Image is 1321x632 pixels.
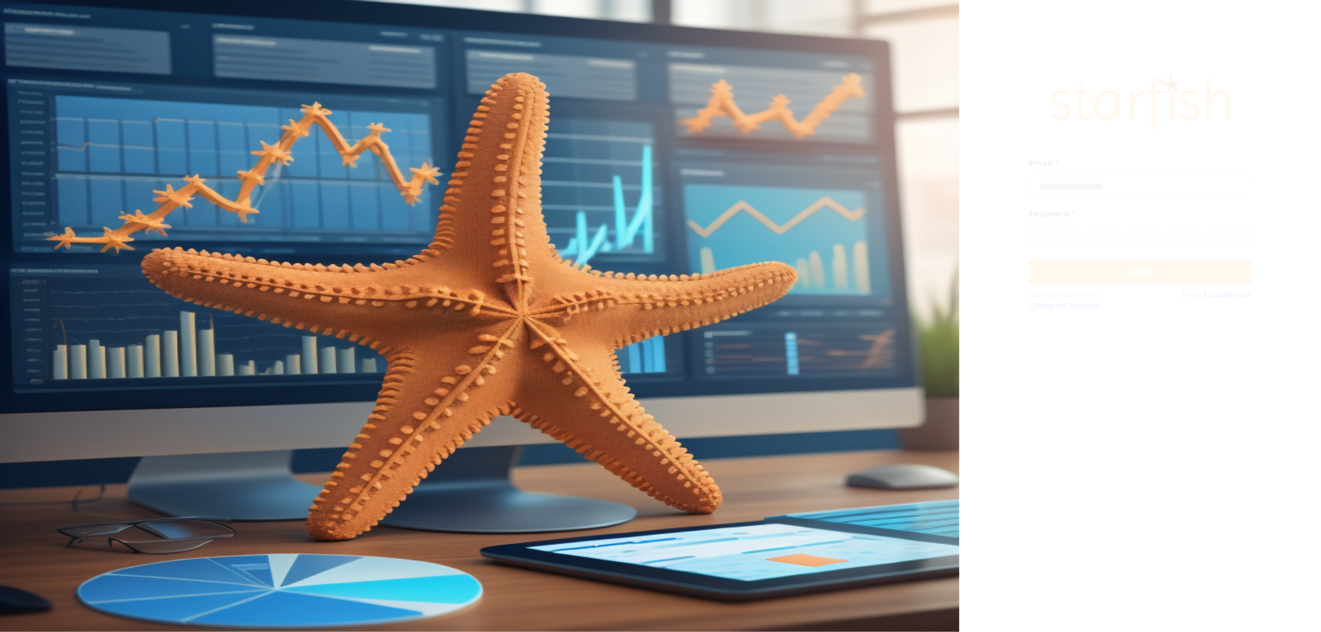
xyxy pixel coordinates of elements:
[1183,289,1252,311] a: Forgot password?
[1047,63,1233,141] img: Logo.42cb71d561138c82c4ab.png
[1029,300,1140,311] a: Create an Account!
[1029,259,1252,284] button: Login
[1029,158,1244,169] label: Email
[1029,289,1140,300] p: Not registered yet?
[1029,209,1244,220] label: Password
